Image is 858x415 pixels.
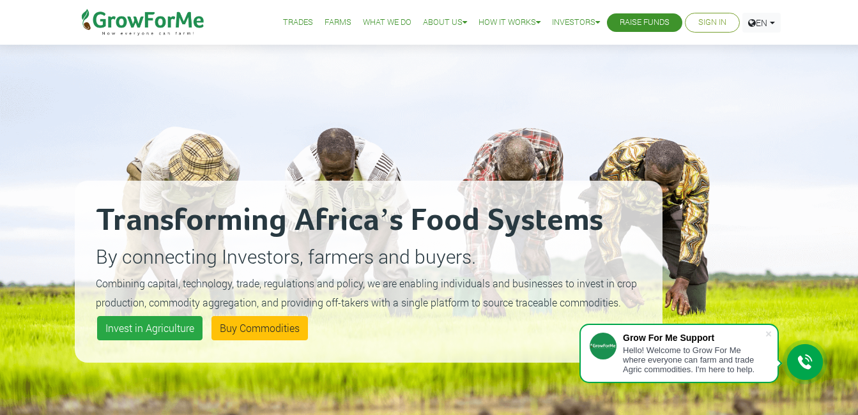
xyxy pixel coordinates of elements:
[97,316,203,340] a: Invest in Agriculture
[742,13,781,33] a: EN
[211,316,308,340] a: Buy Commodities
[623,345,765,374] div: Hello! Welcome to Grow For Me where everyone can farm and trade Agric commodities. I'm here to help.
[363,16,411,29] a: What We Do
[96,276,637,309] small: Combining capital, technology, trade, regulations and policy, we are enabling individuals and bus...
[479,16,540,29] a: How it Works
[698,16,726,29] a: Sign In
[96,242,641,271] p: By connecting Investors, farmers and buyers.
[283,16,313,29] a: Trades
[96,202,641,240] h2: Transforming Africa’s Food Systems
[423,16,467,29] a: About Us
[552,16,600,29] a: Investors
[325,16,351,29] a: Farms
[623,333,765,343] div: Grow For Me Support
[620,16,670,29] a: Raise Funds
